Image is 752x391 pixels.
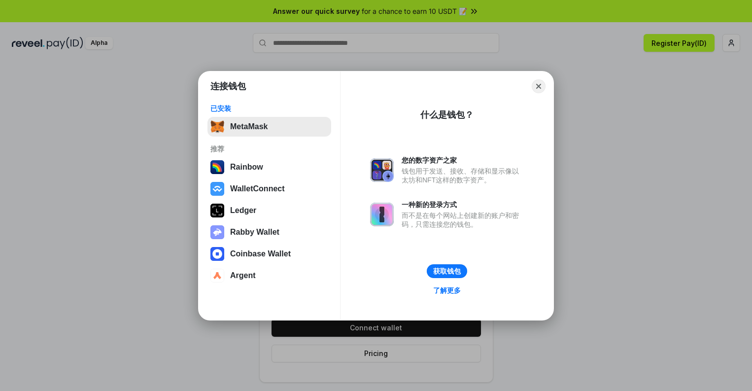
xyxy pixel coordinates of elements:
img: svg+xml,%3Csvg%20xmlns%3D%22http%3A%2F%2Fwww.w3.org%2F2000%2Fsvg%22%20fill%3D%22none%22%20viewBox... [210,225,224,239]
div: MetaMask [230,122,268,131]
button: WalletConnect [207,179,331,199]
div: 一种新的登录方式 [402,200,524,209]
div: 已安装 [210,104,328,113]
h1: 连接钱包 [210,80,246,92]
div: 您的数字资产之家 [402,156,524,165]
div: Rainbow [230,163,263,172]
div: Coinbase Wallet [230,249,291,258]
div: 推荐 [210,144,328,153]
div: 了解更多 [433,286,461,295]
img: svg+xml,%3Csvg%20xmlns%3D%22http%3A%2F%2Fwww.w3.org%2F2000%2Fsvg%22%20fill%3D%22none%22%20viewBox... [370,158,394,182]
img: svg+xml,%3Csvg%20width%3D%2228%22%20height%3D%2228%22%20viewBox%3D%220%200%2028%2028%22%20fill%3D... [210,269,224,283]
div: Ledger [230,206,256,215]
img: svg+xml,%3Csvg%20fill%3D%22none%22%20height%3D%2233%22%20viewBox%3D%220%200%2035%2033%22%20width%... [210,120,224,134]
div: Rabby Wallet [230,228,279,237]
button: Argent [207,266,331,285]
button: Coinbase Wallet [207,244,331,264]
button: Rainbow [207,157,331,177]
div: 什么是钱包？ [420,109,474,121]
div: Argent [230,271,256,280]
div: WalletConnect [230,184,285,193]
button: MetaMask [207,117,331,137]
img: svg+xml,%3Csvg%20width%3D%22120%22%20height%3D%22120%22%20viewBox%3D%220%200%20120%20120%22%20fil... [210,160,224,174]
button: 获取钱包 [427,264,467,278]
div: 而不是在每个网站上创建新的账户和密码，只需连接您的钱包。 [402,211,524,229]
img: svg+xml,%3Csvg%20width%3D%2228%22%20height%3D%2228%22%20viewBox%3D%220%200%2028%2028%22%20fill%3D... [210,182,224,196]
img: svg+xml,%3Csvg%20xmlns%3D%22http%3A%2F%2Fwww.w3.org%2F2000%2Fsvg%22%20width%3D%2228%22%20height%3... [210,204,224,217]
div: 钱包用于发送、接收、存储和显示像以太坊和NFT这样的数字资产。 [402,167,524,184]
div: 获取钱包 [433,267,461,276]
button: Close [532,79,546,93]
button: Ledger [207,201,331,220]
button: Rabby Wallet [207,222,331,242]
a: 了解更多 [427,284,467,297]
img: svg+xml,%3Csvg%20xmlns%3D%22http%3A%2F%2Fwww.w3.org%2F2000%2Fsvg%22%20fill%3D%22none%22%20viewBox... [370,203,394,226]
img: svg+xml,%3Csvg%20width%3D%2228%22%20height%3D%2228%22%20viewBox%3D%220%200%2028%2028%22%20fill%3D... [210,247,224,261]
